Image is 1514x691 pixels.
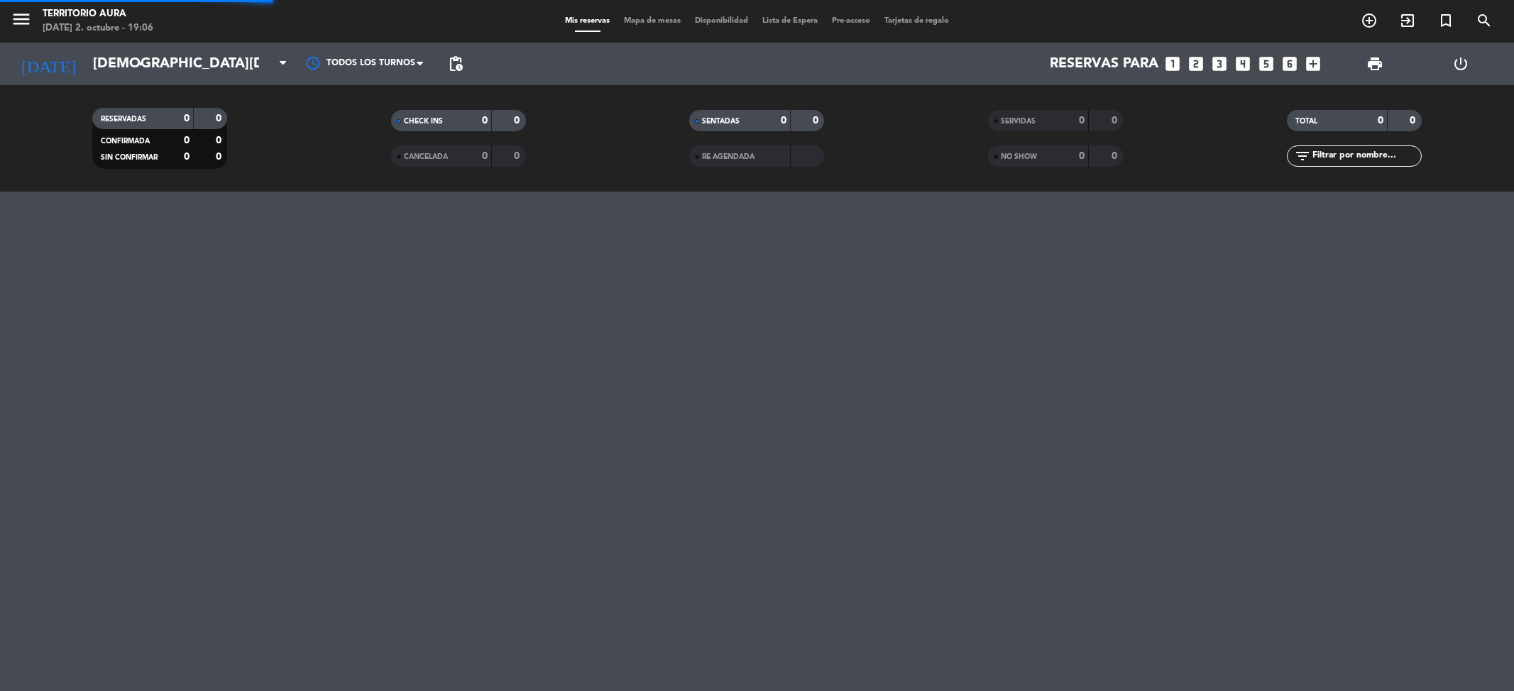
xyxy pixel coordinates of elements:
[101,116,146,123] span: RESERVADAS
[216,152,224,162] strong: 0
[1311,148,1421,164] input: Filtrar por nombre...
[813,116,821,126] strong: 0
[1366,55,1383,72] span: print
[1079,116,1085,126] strong: 0
[877,17,956,25] span: Tarjetas de regalo
[132,55,149,72] i: arrow_drop_down
[1476,12,1493,29] i: search
[11,9,32,35] button: menu
[702,153,755,160] span: RE AGENDADA
[216,136,224,145] strong: 0
[1257,55,1276,73] i: looks_5
[1112,151,1120,161] strong: 0
[825,17,877,25] span: Pre-acceso
[184,152,190,162] strong: 0
[11,48,86,79] i: [DATE]
[514,116,522,126] strong: 0
[1410,116,1418,126] strong: 0
[1112,116,1120,126] strong: 0
[404,153,448,160] span: CANCELADA
[1417,43,1503,85] div: LOG OUT
[43,21,153,35] div: [DATE] 2. octubre - 19:06
[1304,55,1322,73] i: add_box
[1452,55,1469,72] i: power_settings_new
[101,154,158,161] span: SIN CONFIRMAR
[558,17,617,25] span: Mis reservas
[101,138,150,145] span: CONFIRMADA
[755,17,825,25] span: Lista de Espera
[1378,116,1383,126] strong: 0
[1280,55,1299,73] i: looks_6
[184,136,190,145] strong: 0
[1210,55,1229,73] i: looks_3
[1163,55,1182,73] i: looks_one
[514,151,522,161] strong: 0
[617,17,688,25] span: Mapa de mesas
[1187,55,1205,73] i: looks_two
[11,9,32,30] i: menu
[447,55,464,72] span: pending_actions
[688,17,755,25] span: Disponibilidad
[482,116,488,126] strong: 0
[1001,153,1037,160] span: NO SHOW
[1079,151,1085,161] strong: 0
[702,118,740,125] span: SENTADAS
[1437,12,1454,29] i: turned_in_not
[184,114,190,123] strong: 0
[216,114,224,123] strong: 0
[1294,148,1311,165] i: filter_list
[1399,12,1416,29] i: exit_to_app
[404,118,443,125] span: CHECK INS
[482,151,488,161] strong: 0
[1234,55,1252,73] i: looks_4
[1001,118,1036,125] span: SERVIDAS
[43,7,153,21] div: TERRITORIO AURA
[1050,55,1158,72] span: Reservas para
[1295,118,1317,125] span: TOTAL
[781,116,786,126] strong: 0
[1361,12,1378,29] i: add_circle_outline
